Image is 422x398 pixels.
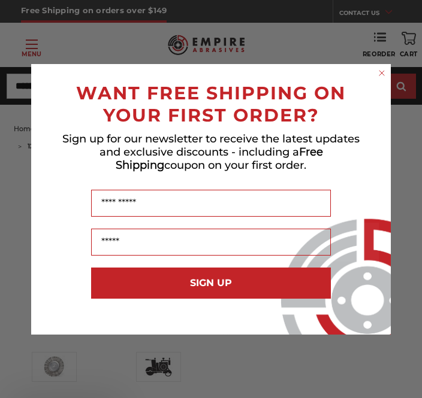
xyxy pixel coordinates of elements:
input: Email [91,229,331,256]
span: WANT FREE SHIPPING ON YOUR FIRST ORDER? [76,82,346,126]
span: Sign up for our newsletter to receive the latest updates and exclusive discounts - including a co... [62,132,360,172]
span: Free Shipping [116,145,323,172]
button: Close dialog [376,67,388,79]
button: SIGN UP [91,268,331,299]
